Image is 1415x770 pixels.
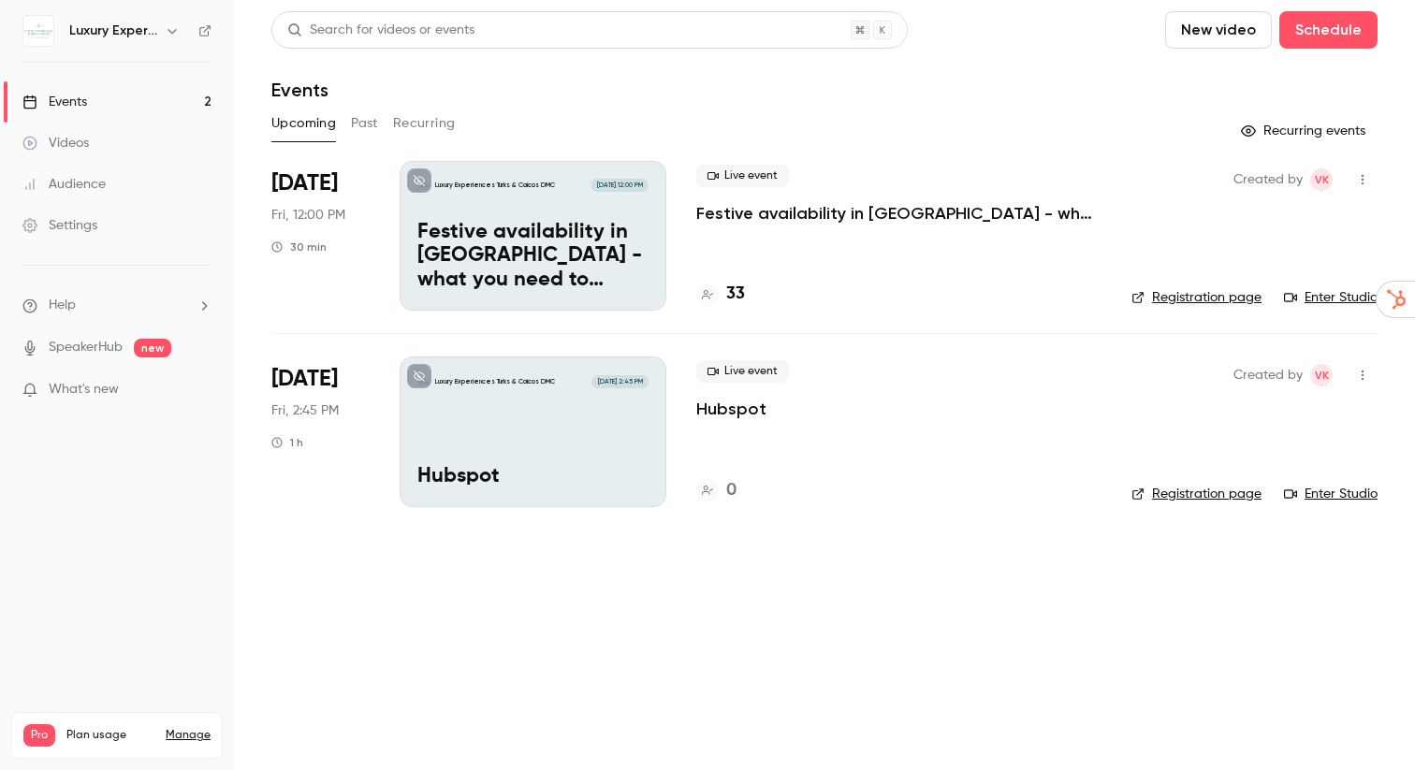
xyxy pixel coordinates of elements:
p: Hubspot [417,465,649,489]
a: 0 [696,478,737,503]
span: [DATE] 12:00 PM [591,179,648,192]
a: Hubspot [696,398,766,420]
span: [DATE] [271,168,338,198]
span: Live event [696,360,789,383]
span: Pro [23,724,55,747]
a: Enter Studio [1284,288,1378,307]
div: 1 h [271,435,303,450]
span: What's new [49,380,119,400]
div: 30 min [271,240,327,254]
div: Events [22,93,87,111]
div: Sep 19 Fri, 2:45 PM (America/Toronto) [271,356,370,506]
img: Luxury Experiences Turks & Caicos DMC [23,16,53,46]
a: Registration page [1131,288,1262,307]
span: Created by [1233,364,1303,386]
span: Fri, 2:45 PM [271,401,339,420]
span: Val Kalliecharan [1310,168,1333,191]
p: Luxury Experiences Turks & Caicos DMC [435,181,555,190]
a: Festive availability in [GEOGRAPHIC_DATA] - what you need to know! [696,202,1101,225]
a: 33 [696,282,745,307]
span: [DATE] [271,364,338,394]
span: Plan usage [66,728,154,743]
h6: Luxury Experiences Turks & Caicos DMC [69,22,157,40]
span: new [134,339,171,357]
span: VK [1315,168,1329,191]
div: Sep 19 Fri, 12:00 PM (America/Grand Turk) [271,161,370,311]
h4: 0 [726,478,737,503]
a: Manage [166,728,211,743]
button: Recurring events [1233,116,1378,146]
span: Fri, 12:00 PM [271,206,345,225]
button: Past [351,109,378,138]
h4: 33 [726,282,745,307]
a: Enter Studio [1284,485,1378,503]
button: Upcoming [271,109,336,138]
div: Search for videos or events [287,21,474,40]
a: Hubspot Luxury Experiences Turks & Caicos DMC[DATE] 2:45 PMHubspot [400,356,666,506]
span: Live event [696,165,789,187]
button: Schedule [1279,11,1378,49]
span: Help [49,296,76,315]
span: VK [1315,364,1329,386]
a: Festive availability in Turks & Caicos - what you need to know!Luxury Experiences Turks & Caicos ... [400,161,666,311]
div: Videos [22,134,89,153]
button: New video [1165,11,1272,49]
a: SpeakerHub [49,338,123,357]
div: Audience [22,175,106,194]
h1: Events [271,79,328,101]
span: [DATE] 2:45 PM [591,375,648,388]
span: Val Kalliecharan [1310,364,1333,386]
p: Luxury Experiences Turks & Caicos DMC [435,377,555,386]
span: Created by [1233,168,1303,191]
iframe: Noticeable Trigger [189,382,212,399]
p: Festive availability in [GEOGRAPHIC_DATA] - what you need to know! [417,221,649,293]
li: help-dropdown-opener [22,296,212,315]
a: Registration page [1131,485,1262,503]
button: Recurring [393,109,456,138]
div: Settings [22,216,97,235]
